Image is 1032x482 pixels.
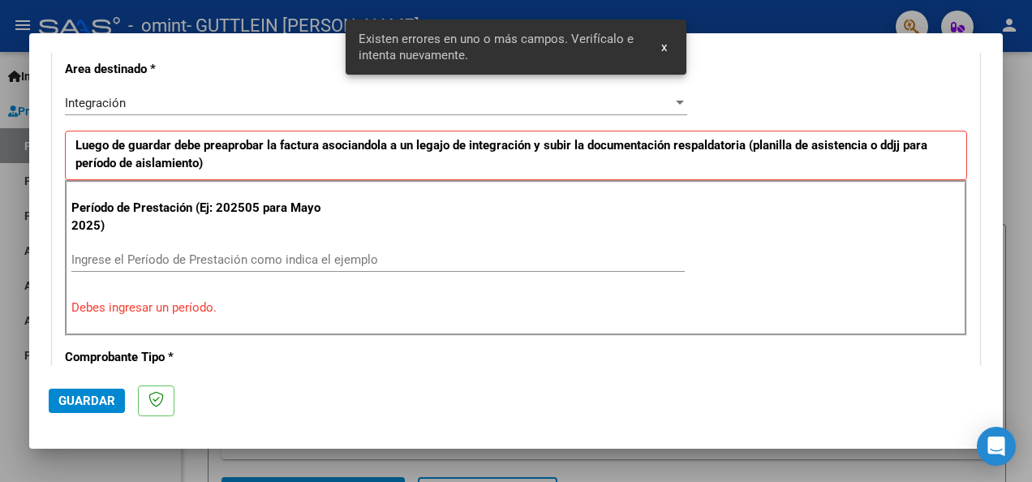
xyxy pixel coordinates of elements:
p: Comprobante Tipo * [65,348,336,367]
button: Guardar [49,389,125,413]
span: x [661,40,667,54]
button: x [648,32,680,62]
p: Debes ingresar un período. [71,299,961,317]
strong: Luego de guardar debe preaprobar la factura asociandola a un legajo de integración y subir la doc... [75,138,927,171]
p: Area destinado * [65,60,336,79]
span: Existen errores en uno o más campos. Verifícalo e intenta nuevamente. [359,31,642,63]
p: Período de Prestación (Ej: 202505 para Mayo 2025) [71,199,338,235]
span: Integración [65,96,126,110]
span: Guardar [58,394,115,408]
div: Open Intercom Messenger [977,427,1016,466]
